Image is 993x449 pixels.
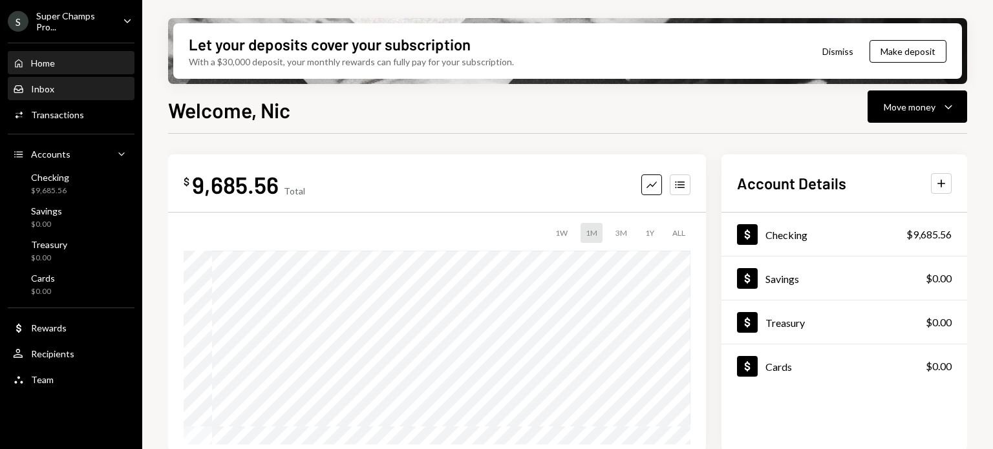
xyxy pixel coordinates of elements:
div: Total [284,185,305,196]
a: Inbox [8,77,134,100]
div: $9,685.56 [906,227,952,242]
div: $0.00 [926,271,952,286]
div: 1W [550,223,573,243]
div: Treasury [765,317,805,329]
div: 1M [581,223,603,243]
div: 9,685.56 [192,170,279,199]
div: Recipients [31,348,74,359]
div: Cards [765,360,792,373]
div: $0.00 [31,219,62,230]
div: Home [31,57,55,68]
a: Transactions [8,103,134,126]
a: Treasury$0.00 [721,300,967,344]
div: $0.00 [926,315,952,330]
a: Savings$0.00 [721,256,967,300]
a: Checking$9,685.56 [721,213,967,256]
div: $0.00 [31,286,55,297]
div: Checking [765,229,807,241]
div: Savings [31,205,62,216]
a: Recipients [8,342,134,365]
div: Move money [884,100,935,114]
div: $0.00 [31,253,67,264]
div: Accounts [31,149,70,160]
div: Treasury [31,239,67,250]
div: Inbox [31,83,54,94]
a: Cards$0.00 [721,344,967,388]
div: Transactions [31,109,84,120]
div: Savings [765,273,799,285]
button: Dismiss [806,36,870,67]
a: Rewards [8,316,134,339]
button: Move money [868,90,967,123]
a: Checking$9,685.56 [8,168,134,199]
a: Home [8,51,134,74]
a: Team [8,368,134,391]
div: With a $30,000 deposit, your monthly rewards can fully pay for your subscription. [189,55,514,68]
a: Cards$0.00 [8,269,134,300]
div: Super Champs Pro... [36,10,112,32]
div: Rewards [31,322,67,333]
div: Let your deposits cover your subscription [189,34,471,55]
a: Savings$0.00 [8,202,134,233]
div: 1Y [640,223,659,243]
button: Make deposit [870,40,946,63]
h1: Welcome, Nic [168,97,290,123]
div: Team [31,374,54,385]
div: 3M [610,223,632,243]
a: Accounts [8,142,134,165]
div: Cards [31,273,55,284]
a: Treasury$0.00 [8,235,134,266]
div: ALL [667,223,690,243]
div: $9,685.56 [31,185,69,196]
h2: Account Details [737,172,846,194]
div: $0.00 [926,359,952,374]
div: S [8,11,28,32]
div: Checking [31,172,69,183]
div: $ [184,175,189,188]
